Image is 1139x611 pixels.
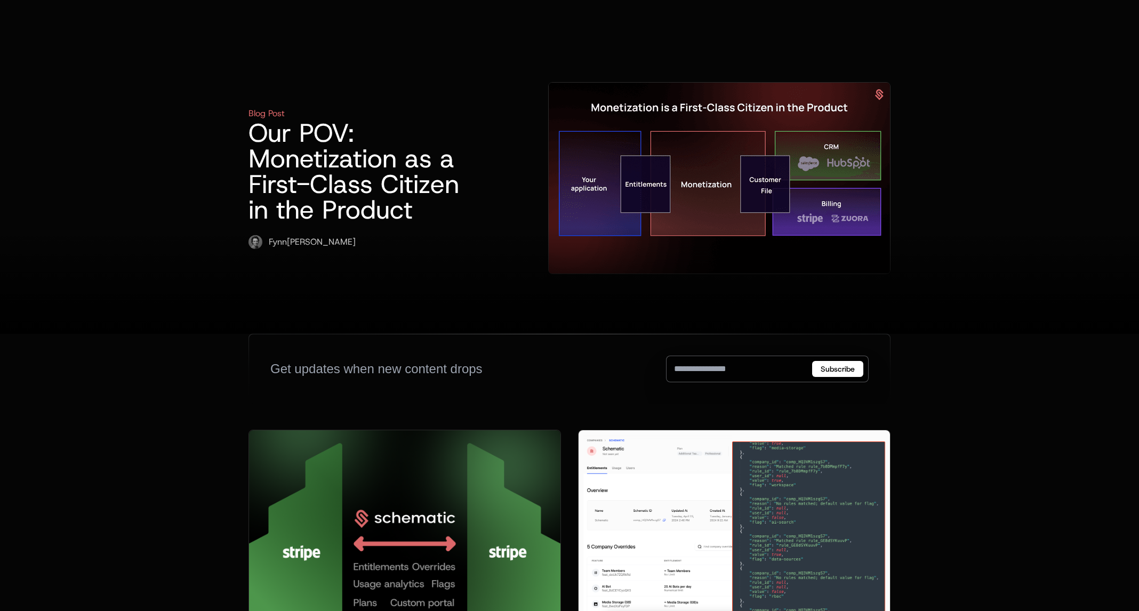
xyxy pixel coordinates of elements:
a: Blog PostOur POV: Monetization as a First-Class Citizen in the ProductfynnFynn[PERSON_NAME]Moneti... [248,82,891,274]
img: Monetization as First Class [549,83,890,274]
button: Subscribe [812,361,863,377]
div: Blog Post [248,107,285,120]
h1: Our POV: Monetization as a First-Class Citizen in the Product [248,120,480,222]
div: Get updates when new content drops [270,360,483,377]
